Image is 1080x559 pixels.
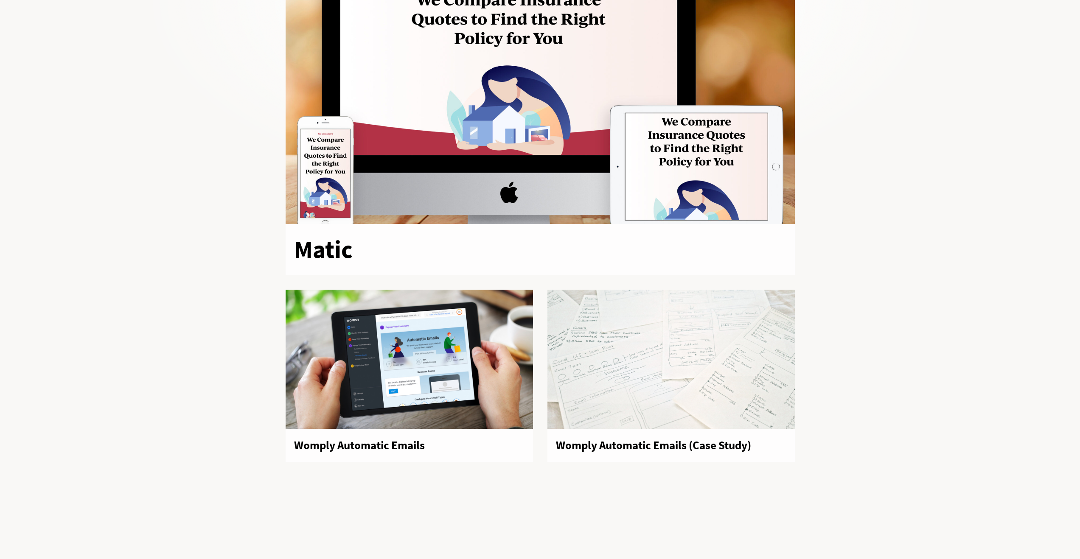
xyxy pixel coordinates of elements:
[547,290,795,429] a: womply-photo-automatic_emails-ux_sketches.jpg
[286,290,533,429] a: womply-digital-ipad-automatic_emails-home.jpg
[556,437,693,453] p: Womply Automatic Emails (
[693,437,747,453] p: Case Study
[747,437,751,453] p: )
[294,437,425,453] p: Womply Automatic Emails
[294,233,353,266] p: Matic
